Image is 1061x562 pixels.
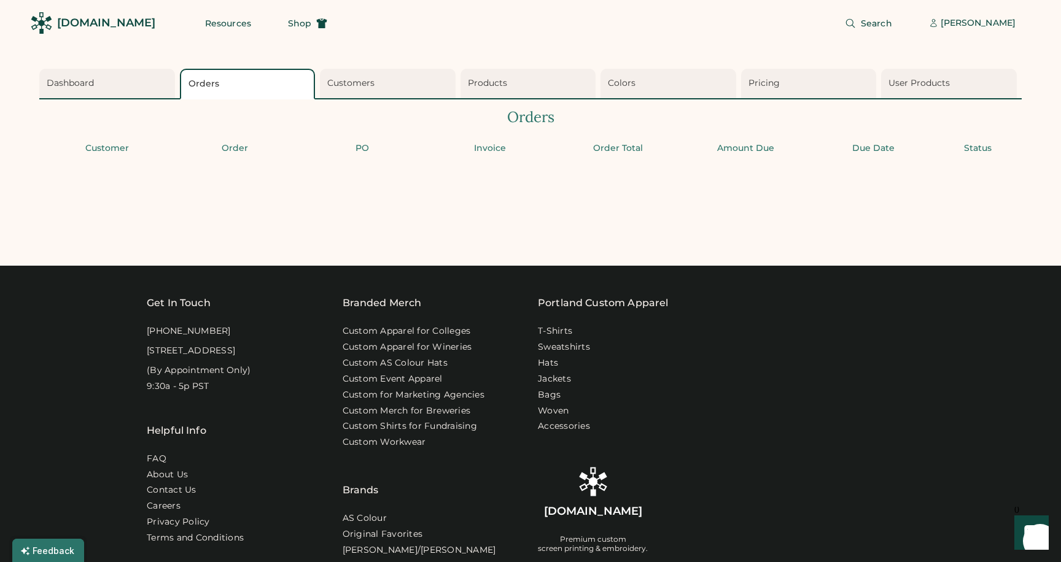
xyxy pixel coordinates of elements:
div: Orders [188,78,311,90]
iframe: Front Chat [1003,507,1055,560]
a: T-Shirts [538,325,572,337]
a: Custom Apparel for Colleges [343,325,471,337]
img: Rendered Logo - Screens [578,467,608,496]
a: Jackets [538,373,571,385]
a: Bags [538,389,561,401]
div: 9:30a - 5p PST [147,380,209,393]
div: Invoice [430,142,550,155]
div: Customer [47,142,167,155]
img: Rendered Logo - Screens [31,12,52,34]
div: Order Total [558,142,678,155]
div: Branded Merch [343,296,422,310]
button: Shop [273,11,342,36]
div: [PHONE_NUMBER] [147,325,231,337]
span: Shop [288,19,311,28]
button: Search [830,11,907,36]
a: Custom Merch for Breweries [343,405,471,417]
div: Terms and Conditions [147,532,244,544]
div: Helpful Info [147,423,206,438]
a: Careers [147,500,181,512]
a: Custom Event Apparel [343,373,443,385]
div: Pricing [748,77,873,90]
div: Customers [327,77,452,90]
div: Get In Touch [147,296,211,310]
div: Premium custom screen printing & embroidery. [538,534,648,554]
div: Brands [343,452,379,498]
div: Colors [608,77,733,90]
a: Custom Apparel for Wineries [343,341,472,353]
div: Dashboard [47,77,171,90]
a: [PERSON_NAME]/[PERSON_NAME] [343,544,496,556]
a: Custom Workwear [343,436,426,448]
div: Orders [39,107,1022,128]
div: [DOMAIN_NAME] [544,504,642,519]
a: FAQ [147,453,166,465]
div: (By Appointment Only) [147,364,251,377]
div: [STREET_ADDRESS] [147,345,235,357]
a: About Us [147,469,188,481]
div: User Products [888,77,1013,90]
a: AS Colour [343,512,387,525]
a: Woven [538,405,569,417]
div: Order [174,142,295,155]
a: Contact Us [147,484,196,496]
div: [DOMAIN_NAME] [57,15,155,31]
a: Custom for Marketing Agencies [343,389,484,401]
div: Products [468,77,593,90]
a: Privacy Policy [147,516,210,528]
div: Amount Due [685,142,806,155]
span: Search [861,19,892,28]
a: Original Favorites [343,528,423,541]
div: [PERSON_NAME] [941,17,1016,29]
a: Accessories [538,420,590,433]
a: Custom AS Colour Hats [343,357,448,369]
div: PO [302,142,422,155]
a: Custom Shirts for Fundraising [343,420,477,433]
div: Status [941,142,1014,155]
div: Due Date [813,142,933,155]
button: Resources [190,11,266,36]
a: Hats [538,357,558,369]
a: Portland Custom Apparel [538,296,668,310]
a: Sweatshirts [538,341,590,353]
